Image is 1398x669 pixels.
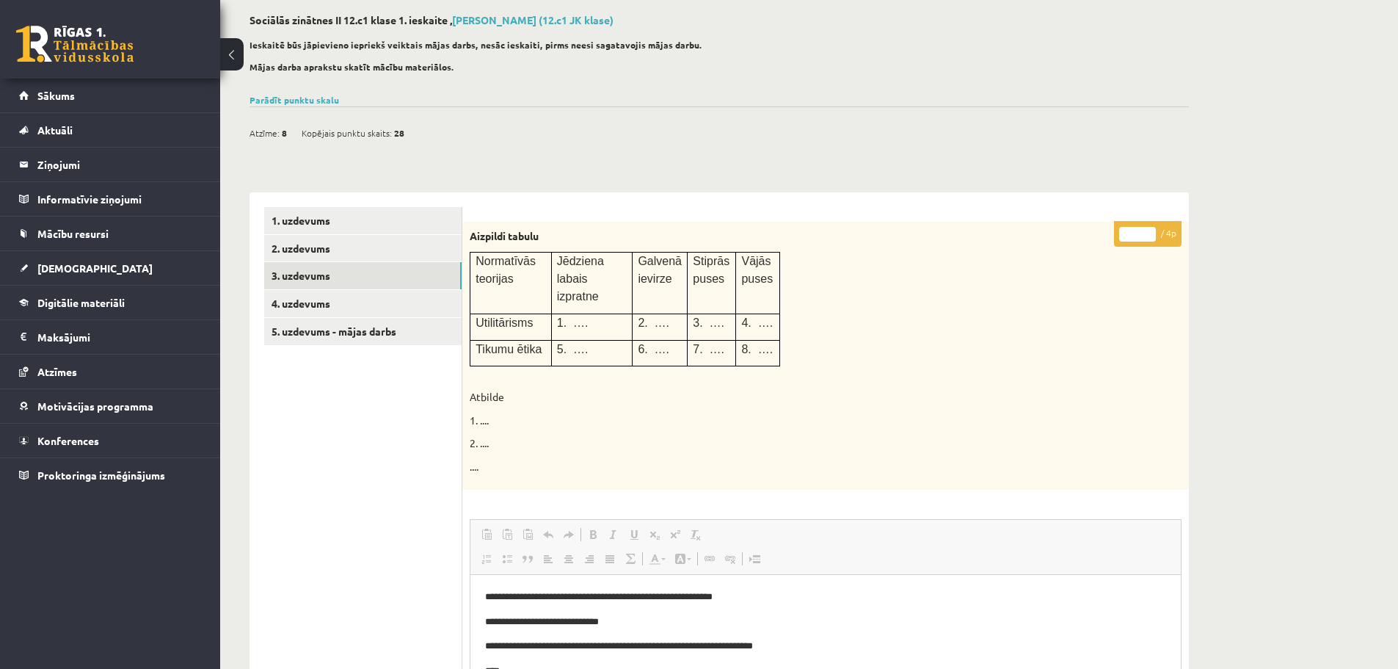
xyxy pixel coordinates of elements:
a: Sākums [19,79,202,112]
a: Link (Ctrl+K) [699,549,720,568]
span: Atzīmes [37,365,77,378]
a: [DEMOGRAPHIC_DATA] [19,251,202,285]
span: [DEMOGRAPHIC_DATA] [37,261,153,275]
a: Block Quote [517,549,538,568]
a: Aktuāli [19,113,202,147]
a: 4. uzdevums [264,290,462,317]
a: Bold (Ctrl+B) [583,525,603,544]
a: Italic (Ctrl+I) [603,525,624,544]
span: 4. …. [741,317,773,329]
a: Center [558,549,579,568]
span: 5. …. [557,343,589,355]
a: Motivācijas programma [19,389,202,423]
a: Mācību resursi [19,217,202,250]
legend: Informatīvie ziņojumi [37,182,202,216]
a: Insert/Remove Numbered List [476,549,497,568]
p: 2. .... [470,436,1108,451]
a: Paste from Word [517,525,538,544]
legend: Ziņojumi [37,148,202,181]
a: 2. uzdevums [264,235,462,262]
span: Kopējais punktu skaits: [302,122,392,144]
span: 8 [282,122,287,144]
span: Proktoringa izmēģinājums [37,469,165,482]
a: 1. uzdevums [264,207,462,234]
span: Stiprās puses [693,255,729,285]
p: .... [470,460,1108,474]
span: Aktuāli [37,123,73,137]
a: Underline (Ctrl+U) [624,525,644,544]
span: Motivācijas programma [37,399,153,413]
span: 1. …. [557,317,589,329]
a: Unlink [720,549,740,568]
strong: Mājas darba aprakstu skatīt mācību materiālos. [250,61,454,73]
p: Atbilde [470,390,1108,405]
span: Konferences [37,434,99,447]
a: 5. uzdevums - mājas darbs [264,318,462,345]
a: Redo (Ctrl+Y) [558,525,579,544]
h2: Sociālās zinātnes II 12.c1 klase 1. ieskaite , [250,14,1189,26]
a: Paste (Ctrl+V) [476,525,497,544]
a: Informatīvie ziņojumi [19,182,202,216]
p: / 4p [1114,221,1182,247]
span: 6. …. [638,343,669,355]
strong: Ieskaitē būs jāpievieno iepriekš veiktais mājas darbs, nesāc ieskaiti, pirms neesi sagatavojis mā... [250,39,702,51]
span: 28 [394,122,404,144]
a: Proktoringa izmēģinājums [19,458,202,492]
a: Superscript [665,525,685,544]
span: Mācību resursi [37,227,109,240]
span: Tikumu ētika [476,343,542,355]
a: Align Left [538,549,558,568]
a: Paste as plain text (Ctrl+Shift+V) [497,525,517,544]
a: Insert/Remove Bulleted List [497,549,517,568]
a: Parādīt punktu skalu [250,94,339,106]
span: Sākums [37,89,75,102]
span: Galvenā ievirze [638,255,682,285]
a: Math [620,549,641,568]
a: Text Color [644,549,670,568]
a: Ziņojumi [19,148,202,181]
p: 1. .... [470,413,1108,428]
span: Utilitārisms [476,317,533,329]
a: Subscript [644,525,665,544]
a: Digitālie materiāli [19,286,202,319]
a: Maksājumi [19,320,202,354]
strong: Aizpildi tabulu [470,229,539,242]
span: 7. …. [693,343,724,355]
a: Insert Page Break for Printing [744,549,765,568]
span: 3. …. [693,317,724,329]
a: 3. uzdevums [264,262,462,289]
span: Jēdziena labais izpratne [557,255,604,303]
a: Rīgas 1. Tālmācības vidusskola [16,26,134,62]
a: Background Color [670,549,696,568]
body: Editor, wiswyg-editor-user-answer-47433799050680 [15,15,696,203]
span: 2. …. [638,317,669,329]
a: Remove Format [685,525,706,544]
a: Undo (Ctrl+Z) [538,525,558,544]
legend: Maksājumi [37,320,202,354]
span: Atzīme: [250,122,280,144]
a: Justify [600,549,620,568]
span: Digitālie materiāli [37,296,125,309]
a: [PERSON_NAME] (12.c1 JK klase) [452,13,614,26]
span: 8. …. [741,343,773,355]
a: Align Right [579,549,600,568]
span: Vājās puses [741,255,773,285]
a: Konferences [19,424,202,458]
a: Atzīmes [19,355,202,388]
span: Normatīvās teorijas [476,255,536,285]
